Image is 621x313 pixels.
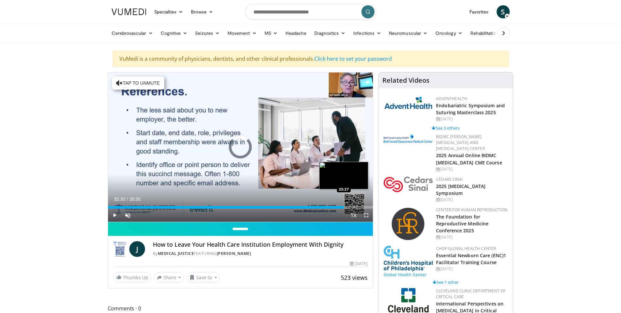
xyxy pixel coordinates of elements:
[436,252,506,265] a: Essential Newborn Care (ENC)1 Facilitator Training Course
[129,241,145,257] a: J
[384,96,433,109] img: 5c3c682d-da39-4b33-93a5-b3fb6ba9580b.jpg.150x105_q85_autocrop_double_scale_upscale_version-0.2.jpg
[384,134,433,143] img: c96b19ec-a48b-46a9-9095-935f19585444.png.150x105_q85_autocrop_double_scale_upscale_version-0.2.png
[432,125,460,131] a: See 3 others
[314,55,392,62] a: Click here to set your password
[350,261,368,267] div: [DATE]
[153,251,368,257] div: By FEATURING
[154,272,184,283] button: Share
[466,27,502,40] a: Rehabilitation
[121,209,134,222] button: Unmute
[347,209,360,222] button: Playback Rate
[108,206,373,209] div: Progress Bar
[497,5,510,18] a: S
[150,5,187,18] a: Specialties
[384,177,433,192] img: 7e905080-f4a2-4088-8787-33ce2bef9ada.png.150x105_q85_autocrop_double_scale_upscale_version-0.2.png
[436,246,496,251] a: CHOP Global Health Center
[217,251,251,256] a: [PERSON_NAME]
[108,304,374,313] span: Comments 0
[158,251,194,256] a: Medical Justice
[436,207,507,213] a: Center for Human Reproduction
[384,246,433,276] img: 8fbf8b72-0f77-40e1-90f4-9648163fd298.jpg.150x105_q85_autocrop_double_scale_upscale_version-0.2.jpg
[187,5,217,18] a: Browse
[112,76,164,90] button: Tap to unmute
[187,272,220,283] button: Save to
[382,76,429,84] h4: Related Videos
[129,197,140,202] span: 39:50
[391,207,426,241] img: c058e059-5986-4522-8e32-16b7599f4943.png.150x105_q85_autocrop_double_scale_upscale_version-0.2.png
[436,96,467,101] a: AdventHealth
[360,209,373,222] button: Fullscreen
[127,197,128,202] span: /
[466,5,493,18] a: Favorites
[436,116,508,122] div: [DATE]
[436,166,508,172] div: [DATE]
[433,279,459,285] a: See 1 other
[319,162,368,189] img: image.jpeg
[113,241,127,257] img: Medical Justice
[108,209,121,222] button: Play
[157,27,192,40] a: Cognitive
[436,134,485,151] a: BIDMC [PERSON_NAME][MEDICAL_DATA] and [MEDICAL_DATA] Center
[112,9,146,15] img: VuMedi Logo
[114,197,125,202] span: 35:30
[436,183,485,196] a: 2025 [MEDICAL_DATA] Symposium
[224,27,261,40] a: Movement
[436,152,502,165] a: 2025 Annual Online BIDMC [MEDICAL_DATA] CME Course
[436,102,505,115] a: Endobariatric Symposium and Suturing Masterclass 2025
[436,177,463,182] a: Cedars Sinai
[113,272,151,282] a: Thumbs Up
[153,241,368,248] h4: How to Leave Your Health Care Institution Employment With Dignity
[113,51,509,67] div: VuMedi is a community of physicians, dentists, and other clinical professionals.
[349,27,385,40] a: Infections
[385,27,431,40] a: Neuromuscular
[310,27,349,40] a: Diagnostics
[436,288,505,300] a: Cleveland Clinic Department of Critical Care
[341,274,368,282] span: 523 views
[436,214,488,234] a: The Foundation for Reproductive Medicine Conference 2025
[108,73,373,222] video-js: Video Player
[436,266,508,272] div: [DATE]
[282,27,311,40] a: Headache
[261,27,282,40] a: MS
[436,234,508,240] div: [DATE]
[108,27,157,40] a: Cerebrovascular
[431,27,466,40] a: Oncology
[191,27,224,40] a: Seizures
[245,4,376,20] input: Search topics, interventions
[436,197,508,203] div: [DATE]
